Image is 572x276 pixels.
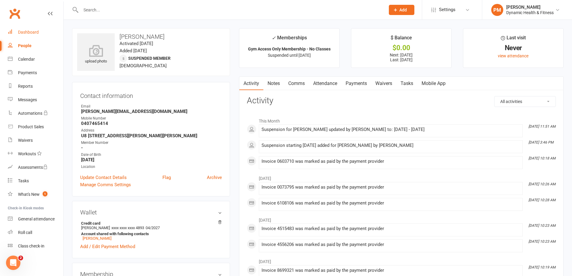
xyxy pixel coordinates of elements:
[120,41,153,46] time: Activated [DATE]
[8,107,63,120] a: Automations
[18,30,39,35] div: Dashboard
[262,226,520,231] div: Invoice 4515483 was marked as paid by the payment provider
[81,232,219,236] strong: Account shared with following contacts
[469,45,558,51] div: Never
[43,191,47,196] span: 1
[268,53,311,58] span: Suspended until [DATE]
[18,111,42,116] div: Automations
[417,77,450,90] a: Mobile App
[396,77,417,90] a: Tasks
[18,43,32,48] div: People
[262,242,520,247] div: Invoice 4556206 was marked as paid by the payment provider
[18,151,36,156] div: Workouts
[357,45,446,51] div: $0.00
[8,226,63,239] a: Roll call
[8,80,63,93] a: Reports
[262,201,520,206] div: Invoice 6108106 was marked as paid by the payment provider
[8,53,63,66] a: Calendar
[18,124,44,129] div: Product Sales
[77,45,115,65] div: upload photo
[399,8,407,12] span: Add
[263,77,284,90] a: Notes
[18,57,35,62] div: Calendar
[18,217,55,221] div: General attendance
[18,244,44,248] div: Class check-in
[146,226,160,230] span: 04/2027
[111,226,144,230] span: xxxx xxxx xxxx 4893
[80,174,127,181] a: Update Contact Details
[80,243,135,250] a: Add / Edit Payment Method
[162,174,171,181] a: Flag
[247,214,556,223] li: [DATE]
[8,66,63,80] a: Payments
[79,6,381,14] input: Search...
[262,159,520,164] div: Invoice 0603710 was marked as paid by the payment provider
[8,174,63,188] a: Tasks
[81,116,222,121] div: Mobile Number
[83,236,111,241] a: [PERSON_NAME]
[80,90,222,99] h3: Contact information
[262,185,520,190] div: Invoice 0073795 was marked as paid by the payment provider
[207,174,222,181] a: Archive
[80,209,222,216] h3: Wallet
[8,120,63,134] a: Product Sales
[81,128,222,133] div: Address
[80,181,131,188] a: Manage Comms Settings
[247,255,556,265] li: [DATE]
[8,188,63,201] a: What's New1
[18,84,33,89] div: Reports
[18,138,33,143] div: Waivers
[528,198,555,202] i: [DATE] 10:28 AM
[371,77,396,90] a: Waivers
[528,140,553,144] i: [DATE] 3:46 PM
[491,4,503,16] div: PM
[77,33,225,40] h3: [PERSON_NAME]
[8,93,63,107] a: Messages
[309,77,341,90] a: Attendance
[389,5,414,15] button: Add
[528,124,555,129] i: [DATE] 11:51 AM
[128,56,171,61] span: Suspended member
[272,34,307,45] div: Memberships
[81,164,222,170] div: Location
[7,6,22,21] a: Clubworx
[284,77,309,90] a: Comms
[506,10,554,15] div: Dynamic Health & Fitness
[247,172,556,182] li: [DATE]
[247,96,556,105] h3: Activity
[262,127,520,132] div: Suspension for [PERSON_NAME] updated by [PERSON_NAME] to: [DATE] - [DATE]
[120,48,147,53] time: Added [DATE]
[8,161,63,174] a: Assessments
[81,145,222,150] strong: -
[357,53,446,62] p: Next: [DATE] Last: [DATE]
[528,265,555,269] i: [DATE] 10:19 AM
[81,157,222,162] strong: [DATE]
[501,34,526,45] div: Last visit
[80,220,222,241] li: [PERSON_NAME]
[528,223,555,228] i: [DATE] 10:23 AM
[18,70,37,75] div: Payments
[6,256,20,270] iframe: Intercom live chat
[81,109,222,114] strong: [PERSON_NAME][EMAIL_ADDRESS][DOMAIN_NAME]
[341,77,371,90] a: Payments
[528,182,555,186] i: [DATE] 10:26 AM
[18,192,40,197] div: What's New
[498,53,528,58] a: view attendance
[8,134,63,147] a: Waivers
[248,47,331,51] strong: Gym Access Only Membership - No Classes
[81,121,222,126] strong: 0407465414
[18,178,29,183] div: Tasks
[239,77,263,90] a: Activity
[272,35,276,41] i: ✓
[528,239,555,244] i: [DATE] 10:23 AM
[81,152,222,158] div: Date of Birth
[391,34,412,45] div: $ Balance
[262,143,520,148] div: Suspension starting [DATE] added for [PERSON_NAME] by [PERSON_NAME]
[81,140,222,146] div: Member Number
[18,256,23,260] span: 2
[18,165,48,170] div: Assessments
[8,239,63,253] a: Class kiosk mode
[8,212,63,226] a: General attendance kiosk mode
[18,97,37,102] div: Messages
[247,115,556,124] li: This Month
